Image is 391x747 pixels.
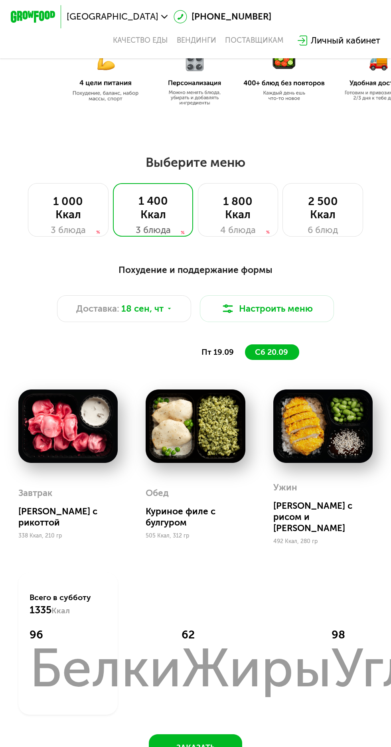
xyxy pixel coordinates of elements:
[39,195,97,221] div: 1 000 Ккал
[273,479,297,496] div: Ужин
[273,538,373,545] div: 492 Ккал, 280 гр
[294,195,352,221] div: 2 500 Ккал
[225,36,283,45] div: поставщикам
[174,10,271,24] a: [PHONE_NUMBER]
[36,154,355,170] h2: Выберите меню
[182,641,332,695] div: Жиры
[182,628,332,642] div: 62
[121,302,164,316] span: 18 сен, чт
[209,195,267,221] div: 1 800 Ккал
[30,641,182,695] div: Белки
[113,36,168,45] a: Качество еды
[146,533,245,539] div: 505 Ккал, 312 гр
[76,302,119,316] span: Доставка:
[18,506,127,528] div: [PERSON_NAME] с рикоттой
[18,533,118,539] div: 338 Ккал, 210 гр
[177,36,216,45] a: Вендинги
[67,12,158,21] span: [GEOGRAPHIC_DATA]
[14,263,378,277] div: Похудение и поддержание формы
[209,223,267,237] div: 4 блюда
[39,223,97,237] div: 3 блюда
[146,485,169,502] div: Обед
[124,223,182,237] div: 3 блюда
[201,348,234,357] span: пт 19.09
[51,606,70,615] span: Ккал
[124,194,182,221] div: 1 400 Ккал
[30,592,107,617] div: Всего в субботу
[18,485,52,502] div: Завтрак
[146,506,254,528] div: Куриное филе с булгуром
[273,500,382,534] div: [PERSON_NAME] с рисом и [PERSON_NAME]
[311,34,380,47] div: Личный кабинет
[294,223,352,237] div: 6 блюд
[200,295,334,322] button: Настроить меню
[30,628,182,642] div: 96
[30,604,51,616] span: 1335
[255,348,288,357] span: сб 20.09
